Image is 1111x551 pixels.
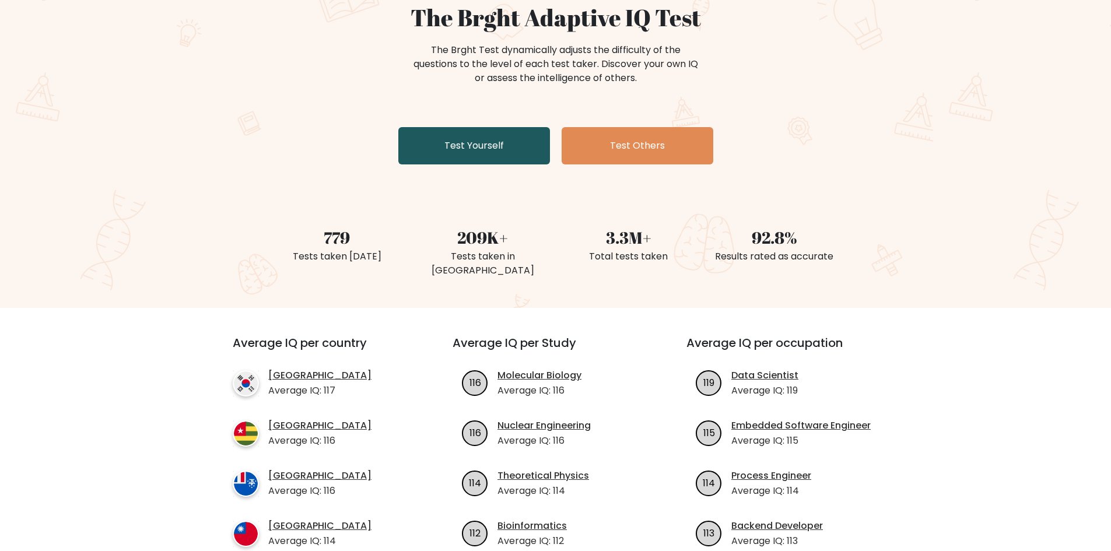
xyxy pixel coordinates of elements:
[410,43,702,85] div: The Brght Test dynamically adjusts the difficulty of the questions to the level of each test take...
[562,127,713,164] a: Test Others
[417,250,549,278] div: Tests taken in [GEOGRAPHIC_DATA]
[497,384,581,398] p: Average IQ: 116
[469,526,481,539] text: 112
[709,225,840,250] div: 92.8%
[268,534,371,548] p: Average IQ: 114
[233,336,411,364] h3: Average IQ per country
[731,368,798,382] a: Data Scientist
[497,534,567,548] p: Average IQ: 112
[417,225,549,250] div: 209K+
[233,521,259,547] img: country
[703,426,715,439] text: 115
[268,368,371,382] a: [GEOGRAPHIC_DATA]
[731,434,871,448] p: Average IQ: 115
[497,368,581,382] a: Molecular Biology
[469,476,481,489] text: 114
[731,419,871,433] a: Embedded Software Engineer
[686,336,892,364] h3: Average IQ per occupation
[398,127,550,164] a: Test Yourself
[497,484,589,498] p: Average IQ: 114
[731,484,811,498] p: Average IQ: 114
[271,3,840,31] h1: The Brght Adaptive IQ Test
[268,434,371,448] p: Average IQ: 116
[268,469,371,483] a: [GEOGRAPHIC_DATA]
[703,476,715,489] text: 114
[703,526,714,539] text: 113
[731,534,823,548] p: Average IQ: 113
[563,250,695,264] div: Total tests taken
[731,519,823,533] a: Backend Developer
[469,375,481,389] text: 116
[497,519,567,533] a: Bioinformatics
[271,250,403,264] div: Tests taken [DATE]
[271,225,403,250] div: 779
[497,469,589,483] a: Theoretical Physics
[268,519,371,533] a: [GEOGRAPHIC_DATA]
[268,484,371,498] p: Average IQ: 116
[453,336,658,364] h3: Average IQ per Study
[233,420,259,447] img: country
[709,250,840,264] div: Results rated as accurate
[233,370,259,396] img: country
[731,469,811,483] a: Process Engineer
[703,375,714,389] text: 119
[268,419,371,433] a: [GEOGRAPHIC_DATA]
[233,471,259,497] img: country
[268,384,371,398] p: Average IQ: 117
[497,419,591,433] a: Nuclear Engineering
[563,225,695,250] div: 3.3M+
[731,384,798,398] p: Average IQ: 119
[469,426,481,439] text: 116
[497,434,591,448] p: Average IQ: 116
